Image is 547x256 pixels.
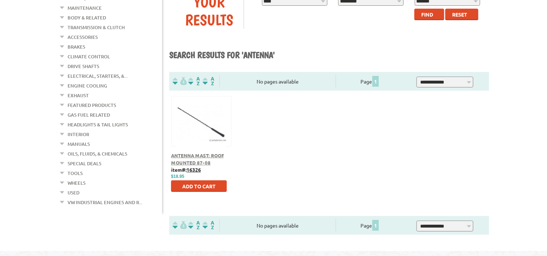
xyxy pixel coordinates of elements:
a: Exhaust [68,91,89,100]
img: Sort by Headline [187,77,201,85]
div: Page [336,219,404,232]
button: Reset [445,9,478,20]
a: Manuals [68,139,90,149]
div: No pages available [220,222,336,229]
a: Brakes [68,42,85,51]
a: Special Deals [68,159,101,168]
span: Find [421,11,433,18]
a: Accessories [68,32,98,42]
a: Transmission & Clutch [68,23,125,32]
a: Oils, Fluids, & Chemicals [68,149,127,158]
a: Tools [68,169,83,178]
a: Climate Control [68,52,110,61]
div: No pages available [220,78,336,85]
span: 1 [372,76,379,87]
span: 1 [372,220,379,231]
a: Electrical, Starters, &... [68,71,128,81]
span: Add to Cart [182,183,216,189]
a: Featured Products [68,100,116,110]
a: VW Industrial Engines and R... [68,198,142,207]
b: item#: [171,166,201,173]
img: filterpricelow.svg [173,77,187,85]
img: filterpricelow.svg [173,221,187,229]
img: Sort by Sales Rank [201,221,216,229]
a: Wheels [68,178,86,188]
a: Body & Related [68,13,106,22]
a: Drive Shafts [68,62,99,71]
button: Find [414,9,444,20]
span: $18.95 [171,174,184,179]
a: Headlights & Tail Lights [68,120,128,129]
span: Reset [452,11,467,18]
h1: Search results for 'antenna' [169,50,489,61]
a: Antenna Mast: Roof Mounted 87-08 [171,152,224,166]
a: Interior [68,130,89,139]
a: Used [68,188,79,197]
a: Maintenance [68,3,102,13]
a: Engine Cooling [68,81,107,90]
img: Sort by Headline [187,221,201,229]
div: Page [336,75,404,87]
u: 16326 [187,166,201,173]
a: Gas Fuel Related [68,110,110,120]
img: Sort by Sales Rank [201,77,216,85]
button: Add to Cart [171,180,227,192]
